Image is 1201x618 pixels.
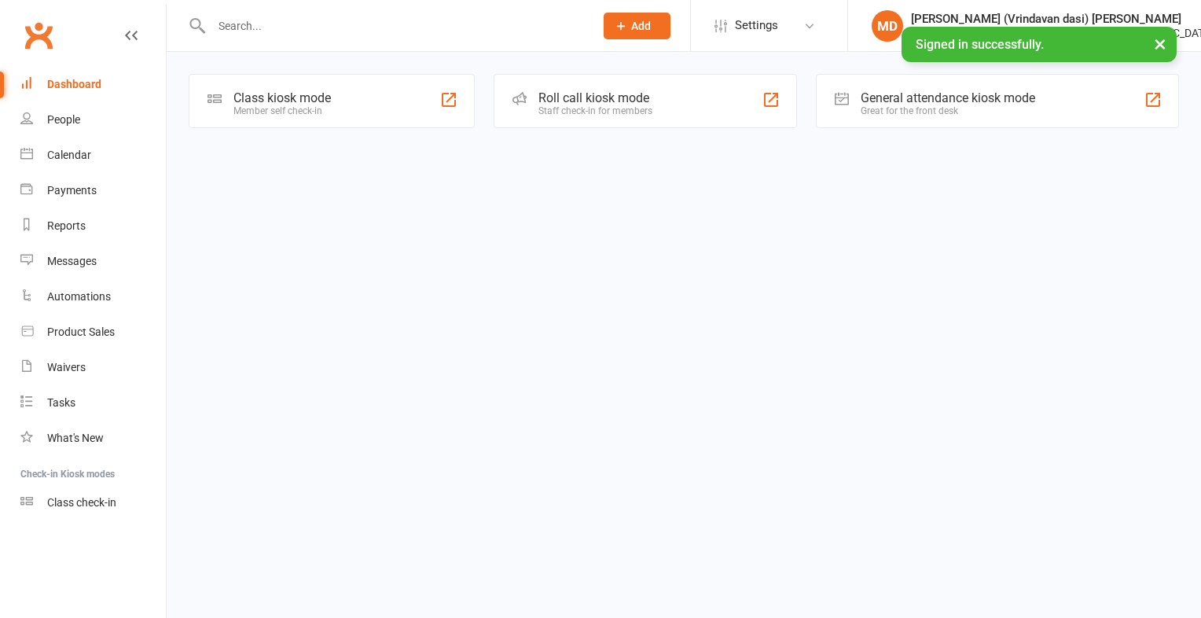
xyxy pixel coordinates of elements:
[47,396,75,409] div: Tasks
[20,315,166,350] a: Product Sales
[20,421,166,456] a: What's New
[20,385,166,421] a: Tasks
[233,105,331,116] div: Member self check-in
[47,219,86,232] div: Reports
[1146,27,1174,61] button: ×
[861,90,1035,105] div: General attendance kiosk mode
[47,326,115,338] div: Product Sales
[538,90,652,105] div: Roll call kiosk mode
[631,20,651,32] span: Add
[47,78,101,90] div: Dashboard
[916,37,1044,52] span: Signed in successfully.
[47,113,80,126] div: People
[47,255,97,267] div: Messages
[19,16,58,55] a: Clubworx
[47,149,91,161] div: Calendar
[20,138,166,173] a: Calendar
[207,15,583,37] input: Search...
[47,290,111,303] div: Automations
[20,67,166,102] a: Dashboard
[47,361,86,373] div: Waivers
[735,8,778,43] span: Settings
[20,102,166,138] a: People
[47,432,104,444] div: What's New
[20,244,166,279] a: Messages
[20,279,166,315] a: Automations
[20,173,166,208] a: Payments
[233,90,331,105] div: Class kiosk mode
[20,350,166,385] a: Waivers
[872,10,903,42] div: MD
[604,13,670,39] button: Add
[47,184,97,197] div: Payments
[861,105,1035,116] div: Great for the front desk
[538,105,652,116] div: Staff check-in for members
[20,485,166,521] a: Class kiosk mode
[47,496,116,509] div: Class check-in
[20,208,166,244] a: Reports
